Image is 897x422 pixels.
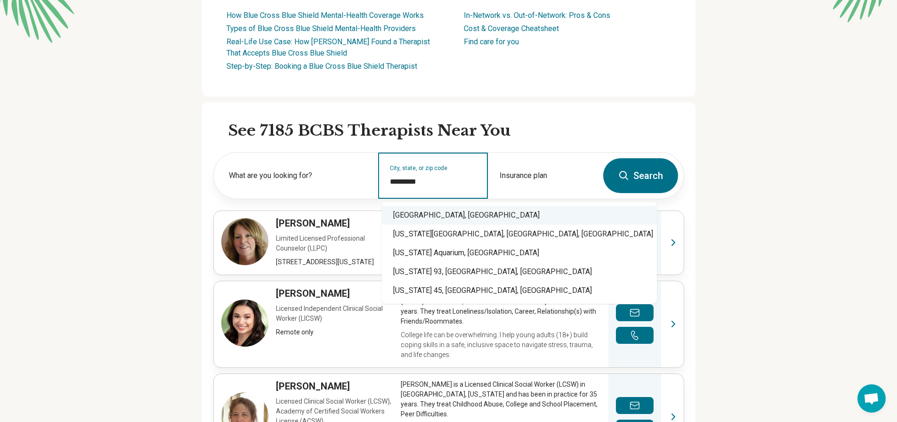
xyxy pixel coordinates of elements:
[382,243,657,262] div: [US_STATE] Aquarium, [GEOGRAPHIC_DATA]
[464,24,559,33] a: Cost & Coverage Cheatsheet
[857,384,886,413] div: Open chat
[616,304,654,321] button: Send a message
[228,121,684,141] h2: See 7185 BCBS Therapists Near You
[616,327,654,344] button: Make a phone call
[382,262,657,281] div: [US_STATE] 93, [GEOGRAPHIC_DATA], [GEOGRAPHIC_DATA]
[226,24,416,33] a: Types of Blue Cross Blue Shield Mental-Health Providers
[382,202,657,304] div: Suggestions
[382,206,657,225] div: [GEOGRAPHIC_DATA], [GEOGRAPHIC_DATA]
[464,37,519,46] a: Find care for you
[603,158,678,193] button: Search
[382,225,657,243] div: [US_STATE][GEOGRAPHIC_DATA], [GEOGRAPHIC_DATA], [GEOGRAPHIC_DATA]
[226,62,417,71] a: Step-by-Step: Booking a Blue Cross Blue Shield Therapist
[229,170,367,181] label: What are you looking for?
[226,11,424,20] a: How Blue Cross Blue Shield Mental-Health Coverage Works
[382,281,657,300] div: [US_STATE] 45, [GEOGRAPHIC_DATA], [GEOGRAPHIC_DATA]
[616,397,654,414] button: Send a message
[226,37,430,57] a: Real-Life Use Case: How [PERSON_NAME] Found a Therapist That Accepts Blue Cross Blue Shield
[464,11,610,20] a: In-Network vs. Out-of-Network: Pros & Cons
